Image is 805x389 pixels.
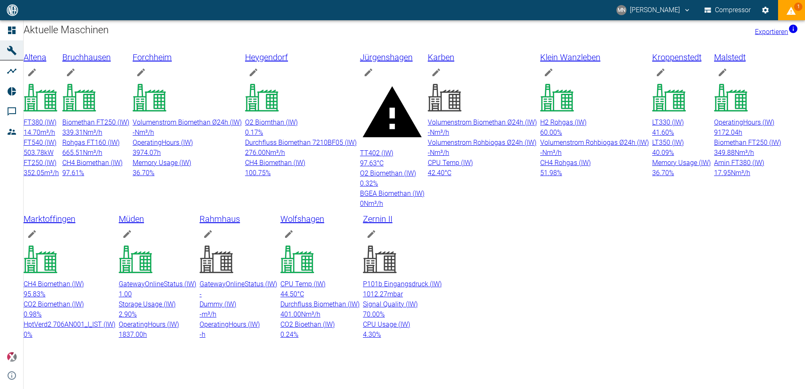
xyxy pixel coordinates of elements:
a: Heygendorfedit machineO2 Biomthan (IW)0.17%Durchfluss Biomethan 7210BF05 (IW)276.00Nm³/hCH4 Biome... [245,51,357,178]
span: Nm³/h [135,128,154,136]
span: FT540 (IW) [24,139,56,147]
span: 14.70 [24,128,40,136]
a: Karbenedit machineVolumenstrom Biomethan Ø24h (IW)-Nm³/hVolumenstrom Rohbiogas Ø24h (IW)-Nm³/hCPU... [428,51,537,178]
a: Kroppenstedtedit machineLT330 (IW)41.60%LT350 (IW)40.09%Memory Usage (IW)36.70% [652,51,711,178]
span: Nm³/h [83,149,102,157]
span: Durchfluss Biomethan 7210BF05 (IW) [245,139,357,147]
span: Signal Quality (IW) [363,300,418,308]
span: Volumenstrom Biomethan Ø24h (IW) [133,118,242,126]
span: Nm³/h [430,149,449,157]
span: 42.40 [428,169,445,177]
span: Rohgas FT160 (IW) [62,139,120,147]
a: Jürgenshagenedit machineTT402 (IW)97.63°CO2 Biomethan (IW)0.32%BGEA Biomethan (IW)0Nm³/h [360,51,424,209]
span: 2.90 [119,310,132,318]
span: 36.70 [133,169,149,177]
span: % [258,128,263,136]
span: TT402 (IW) [360,149,393,157]
span: CPU Usage (IW) [363,320,410,328]
span: Forchheim [133,52,172,62]
span: Jürgenshagen [360,52,413,62]
span: h [157,149,161,157]
span: °C [297,290,304,298]
span: - [428,149,430,157]
img: Xplore Logo [7,352,17,362]
span: Storage Usage (IW) [119,300,176,308]
span: % [40,290,45,298]
span: % [27,330,32,338]
span: Kroppenstedt [652,52,701,62]
span: - [200,330,202,338]
span: Klein Wanzleben [540,52,600,62]
span: % [373,179,378,187]
span: % [79,169,84,177]
span: Nm³/h [266,149,285,157]
button: Einstellungen [758,3,773,18]
span: Müden [119,214,144,224]
span: Nm³/h [83,128,102,136]
span: Volumenstrom Biomethan Ø24h (IW) [428,118,537,126]
button: edit machine [714,64,731,81]
span: Nm³/h [430,128,449,136]
div: MN [616,5,626,15]
span: CPU Temp (IW) [428,159,473,167]
span: H2 Rohgas (IW) [540,118,586,126]
span: 0.32 [360,179,373,187]
a: Forchheimedit machineVolumenstrom Biomethan Ø24h (IW)-Nm³/hOperatingHours (IW)3974.07hMemory Usag... [133,51,242,178]
button: edit machine [24,64,40,81]
span: OperatingHours (IW) [133,139,193,147]
span: 1 [794,3,802,11]
a: Altenaedit machineFT380 (IW)14.70m³/hFT540 (IW)503.78kWFT250 (IW)352.05m³/h [24,51,59,178]
img: logo [6,4,19,16]
span: m³/h [44,169,59,177]
span: Memory Usage (IW) [652,159,711,167]
span: 276.00 [245,149,266,157]
span: Volumenstrom Rohbiogas Ø24h (IW) [428,139,536,147]
span: GatewayOnlineStatus (IW) [119,280,196,288]
span: Nm³/h [731,169,750,177]
button: edit machine [360,64,377,81]
span: - [540,149,542,157]
span: P101b Eingangsdruck (IW) [363,280,442,288]
button: Compressor [703,3,753,18]
span: 9172.04 [714,128,738,136]
span: 97.63 [360,159,377,167]
span: h [202,330,205,338]
span: °C [377,159,384,167]
span: Memory Usage (IW) [133,159,191,167]
button: edit machine [119,226,136,242]
span: 36.70 [652,169,669,177]
span: - [200,290,202,298]
span: % [37,310,42,318]
span: 0 [360,200,364,208]
span: HptVerd2 706AN001_I_IST (IW) [24,320,115,328]
span: 665.51 [62,149,83,157]
span: 503.78 [24,149,44,157]
a: Exportieren [755,27,798,35]
span: 352.05 [24,169,44,177]
span: 1.00 [119,290,132,298]
span: 51.98 [540,169,557,177]
span: 95.83 [24,290,40,298]
button: edit machine [245,64,262,81]
svg: Jetzt mit HF Export [788,24,798,34]
span: Karben [428,52,454,62]
span: 97.61 [62,169,79,177]
span: Biomethan FT250 (IW) [714,139,781,147]
span: h [143,330,147,338]
span: FT250 (IW) [24,159,56,167]
span: Heygendorf [245,52,288,62]
a: Malstedtedit machineOperatingHours (IW)9172.04hBiomethan FT250 (IW)349.88Nm³/hAmin FT380 (IW)17.9... [714,51,781,178]
span: CO2 Biomethan (IW) [24,300,84,308]
span: LT350 (IW) [652,139,684,147]
span: % [557,128,562,136]
a: Zernin IIedit machineP101b Eingangsdruck (IW)1012.27mbarSignal Quality (IW)70.00%CPU Usage (IW)4.30% [363,212,442,340]
span: h [738,128,742,136]
a: Bruchhausenedit machineBiomethan FT250 (IW)339.31Nm³/hRohgas FT160 (IW)665.51Nm³/hCH4 Biomethan (... [62,51,129,178]
span: 3974.07 [133,149,157,157]
span: 44.50 [280,290,297,298]
span: FT380 (IW) [24,118,56,126]
span: LT330 (IW) [652,118,684,126]
span: Amin FT380 (IW) [714,159,764,167]
span: Altena [24,52,46,62]
span: 349.88 [714,149,735,157]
